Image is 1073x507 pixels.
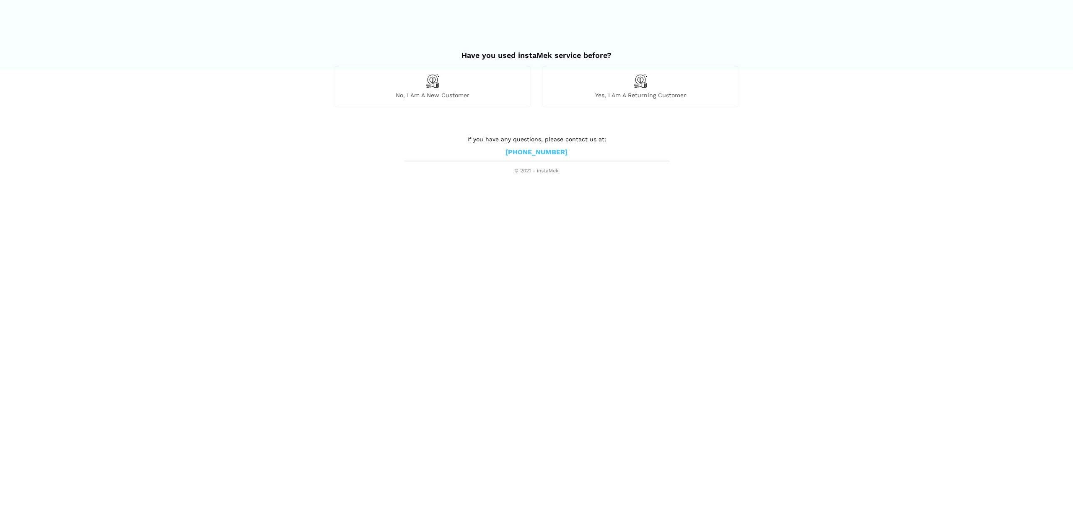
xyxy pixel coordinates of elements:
[404,168,669,174] span: © 2021 - instaMek
[543,91,738,99] span: Yes, I am a returning customer
[335,42,738,60] h2: Have you used instaMek service before?
[335,91,530,99] span: No, I am a new customer
[505,148,568,157] a: [PHONE_NUMBER]
[404,135,669,144] p: If you have any questions, please contact us at:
